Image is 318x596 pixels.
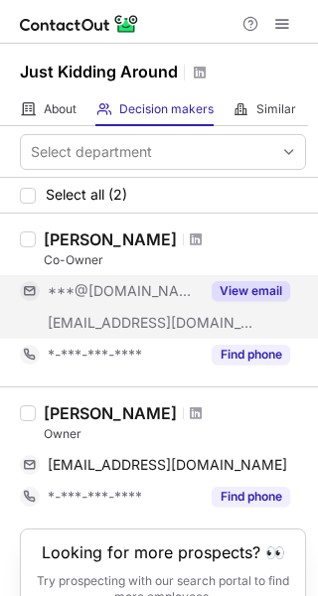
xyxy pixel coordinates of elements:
span: About [44,101,77,117]
div: [PERSON_NAME] [44,229,177,249]
button: Reveal Button [212,281,290,301]
span: Decision makers [119,101,214,117]
div: Owner [44,425,306,443]
h1: Just Kidding Around [20,60,178,83]
button: Reveal Button [212,487,290,507]
img: ContactOut v5.3.10 [20,12,139,36]
span: Similar [256,101,296,117]
span: [EMAIL_ADDRESS][DOMAIN_NAME] [48,314,254,332]
div: [PERSON_NAME] [44,403,177,423]
button: Reveal Button [212,345,290,365]
span: [EMAIL_ADDRESS][DOMAIN_NAME] [48,456,287,474]
div: Co-Owner [44,251,306,269]
span: Select all (2) [46,187,127,203]
header: Looking for more prospects? 👀 [42,543,285,561]
div: Select department [31,142,152,162]
span: ***@[DOMAIN_NAME] [48,282,200,300]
